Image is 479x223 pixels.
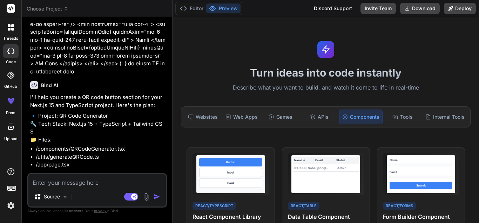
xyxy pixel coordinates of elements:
[41,82,58,89] h6: Bind AI
[36,145,166,153] li: /components/QRCodeGenerator.tsx
[262,110,299,124] div: Games
[288,202,319,210] div: React/Table
[3,35,18,41] label: threads
[6,110,15,116] label: prem
[390,182,452,189] div: Submit
[184,110,221,124] div: Websites
[199,158,262,166] div: Button
[30,112,166,144] p: 🔹 Project: QR Code Generator 🔧 Tech Stack: Next.js 15 + TypeScript + Tailwind CSS 📁 Files:
[6,59,16,65] label: code
[177,4,206,13] button: Editor
[36,153,166,161] li: /utils/generateQRCode.ts
[177,83,475,92] p: Describe what you want to build, and watch it come to life in real-time
[62,194,68,200] img: Pick Models
[199,168,262,177] div: Input
[223,110,261,124] div: Web Apps
[310,3,356,14] div: Discord Support
[390,158,452,162] div: Name
[384,110,421,124] div: Tools
[400,3,440,14] button: Download
[4,136,18,142] label: Upload
[383,202,416,210] div: React/Forms
[44,193,60,200] p: Source
[206,4,241,13] button: Preview
[339,110,383,124] div: Components
[444,3,476,14] button: Deploy
[36,161,166,169] li: /app/page.tsx
[193,202,236,210] div: React/TypeScript
[360,3,396,14] button: Invite Team
[193,212,269,221] h4: React Component Library
[30,172,166,180] p: Shall I go ahead and build this?
[337,166,357,170] div: Active
[142,193,150,201] img: attachment
[27,208,167,214] p: Always double-check its answers. Your in Bind
[383,212,459,221] h4: Form Builder Component
[294,158,315,162] div: Name ↓
[177,66,475,79] h1: Turn ideas into code instantly
[199,178,262,188] div: Card
[153,193,160,200] img: icon
[27,5,68,12] span: Choose Project
[4,84,17,90] label: GitHub
[423,110,467,124] div: Internal Tools
[390,170,452,174] div: Email
[315,158,336,162] div: Email
[30,93,166,109] p: I'll help you create a QR code button section for your Next.js 15 and TypeScript project. Here's ...
[5,200,17,212] img: settings
[301,110,338,124] div: APIs
[288,212,364,221] h4: Data Table Component
[294,166,317,170] div: [PERSON_NAME]
[317,166,337,170] div: john@...
[94,209,107,213] span: privacy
